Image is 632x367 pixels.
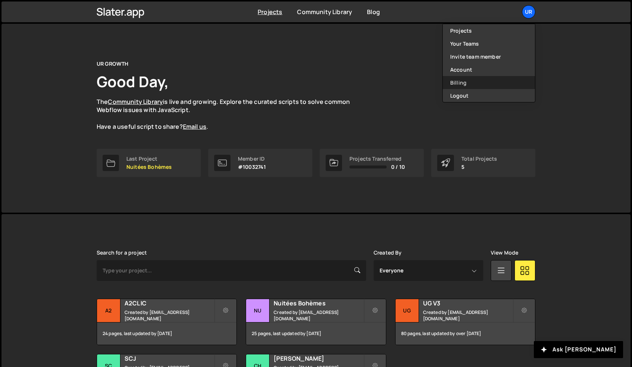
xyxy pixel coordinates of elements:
[108,98,163,106] a: Community Library
[297,8,352,16] a: Community Library
[461,156,497,162] div: Total Projects
[274,299,363,307] h2: Nuitées Bohèmes
[443,63,535,76] a: Account
[274,309,363,322] small: Created by [EMAIL_ADDRESS][DOMAIN_NAME]
[246,299,386,345] a: Nu Nuitées Bohèmes Created by [EMAIL_ADDRESS][DOMAIN_NAME] 25 pages, last updated by [DATE]
[126,156,172,162] div: Last Project
[395,299,535,345] a: UG UG V3 Created by [EMAIL_ADDRESS][DOMAIN_NAME] 80 pages, last updated by over [DATE]
[97,71,169,92] h1: Good Day,
[238,156,266,162] div: Member ID
[423,309,513,322] small: Created by [EMAIL_ADDRESS][DOMAIN_NAME]
[97,250,147,256] label: Search for a project
[461,164,497,170] p: 5
[443,76,535,89] a: Billing
[246,322,386,345] div: 25 pages, last updated by [DATE]
[443,24,535,37] a: Projects
[97,322,236,345] div: 24 pages, last updated by [DATE]
[374,250,402,256] label: Created By
[443,89,535,102] button: Logout
[125,309,214,322] small: Created by [EMAIL_ADDRESS][DOMAIN_NAME]
[443,50,535,63] a: Invite team member
[97,149,201,177] a: Last Project Nuitées Bohèmes
[183,122,206,131] a: Email us
[443,37,535,50] a: Your Teams
[126,164,172,170] p: Nuitées Bohèmes
[396,299,419,322] div: UG
[396,322,535,345] div: 80 pages, last updated by over [DATE]
[97,260,366,281] input: Type your project...
[97,299,237,345] a: A2 A2CLIC Created by [EMAIL_ADDRESS][DOMAIN_NAME] 24 pages, last updated by [DATE]
[125,299,214,307] h2: A2CLIC
[274,354,363,363] h2: [PERSON_NAME]
[522,5,535,19] a: UR
[423,299,513,307] h2: UG V3
[258,8,282,16] a: Projects
[238,164,266,170] p: #10032741
[97,299,120,322] div: A2
[534,341,623,358] button: Ask [PERSON_NAME]
[97,59,128,68] div: UR GROWTH
[367,8,380,16] a: Blog
[391,164,405,170] span: 0 / 10
[246,299,270,322] div: Nu
[491,250,518,256] label: View Mode
[349,156,405,162] div: Projects Transferred
[97,98,364,131] p: The is live and growing. Explore the curated scripts to solve common Webflow issues with JavaScri...
[125,354,214,363] h2: SCJ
